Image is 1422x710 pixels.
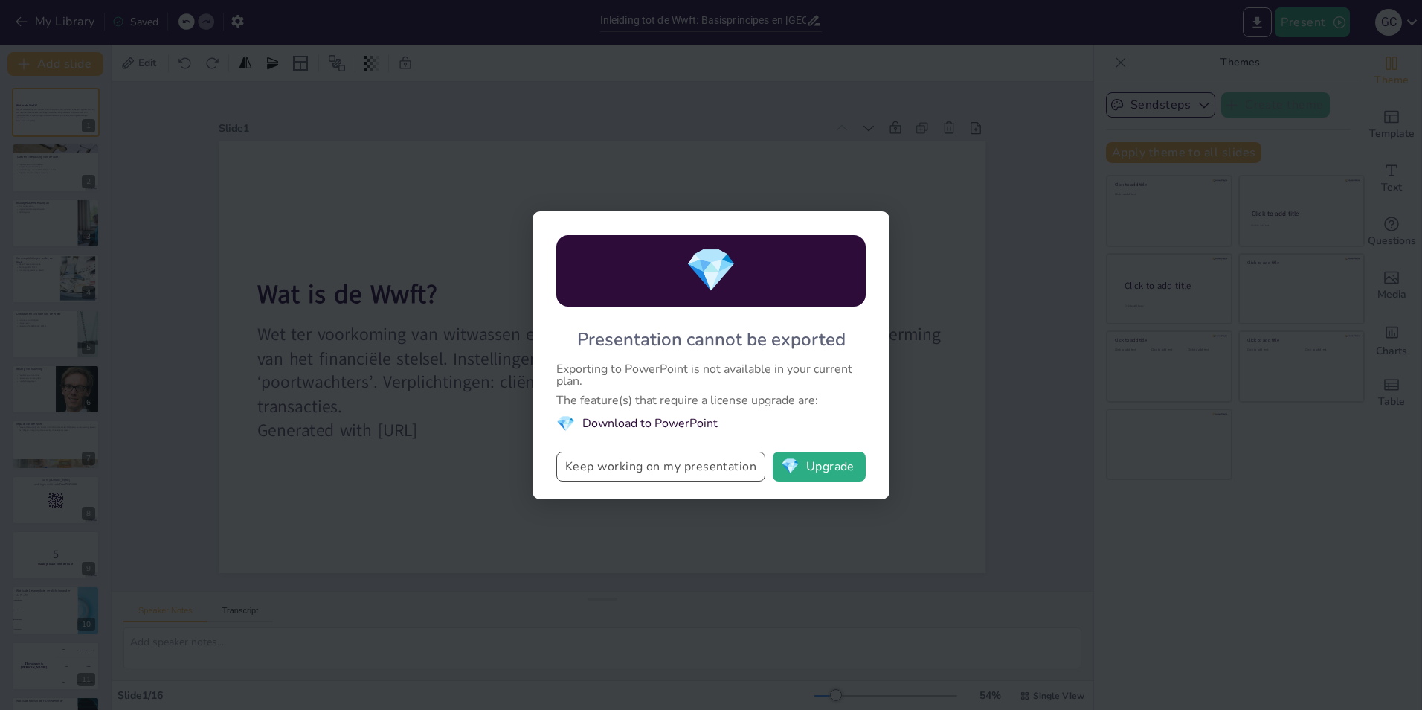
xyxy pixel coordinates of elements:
[685,242,737,299] span: diamond
[773,452,866,482] button: diamondUpgrade
[577,327,846,351] div: Presentation cannot be exported
[556,394,866,406] div: The feature(s) that require a license upgrade are:
[556,452,765,482] button: Keep working on my presentation
[556,414,575,434] span: diamond
[556,363,866,387] div: Exporting to PowerPoint is not available in your current plan.
[556,414,866,434] li: Download to PowerPoint
[781,459,800,474] span: diamond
